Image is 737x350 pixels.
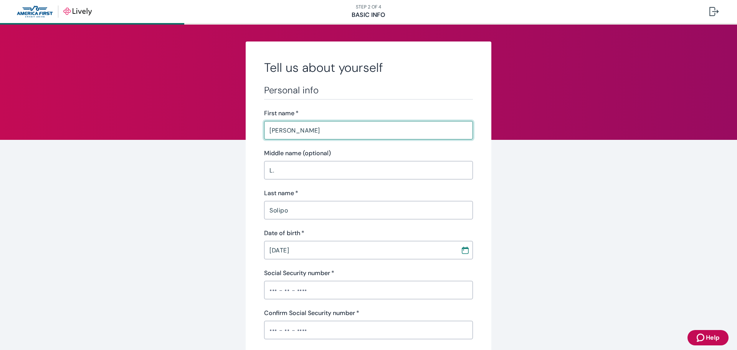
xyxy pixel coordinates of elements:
label: Social Security number [264,269,334,278]
input: MM / DD / YYYY [264,242,455,258]
img: Lively [17,5,92,18]
svg: Calendar [461,246,469,254]
svg: Zendesk support icon [697,333,706,342]
h2: Tell us about yourself [264,60,473,75]
button: Choose date, selected date is Apr 24, 1968 [458,243,472,257]
label: First name [264,109,299,118]
label: Date of birth [264,229,304,238]
h3: Personal info [264,85,473,96]
input: ••• - •• - •••• [264,282,473,298]
label: Middle name (optional) [264,149,331,158]
input: ••• - •• - •••• [264,322,473,338]
button: Zendesk support iconHelp [687,330,729,345]
span: Help [706,333,719,342]
button: Log out [703,2,725,21]
label: Confirm Social Security number [264,309,359,318]
label: Last name [264,189,298,198]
